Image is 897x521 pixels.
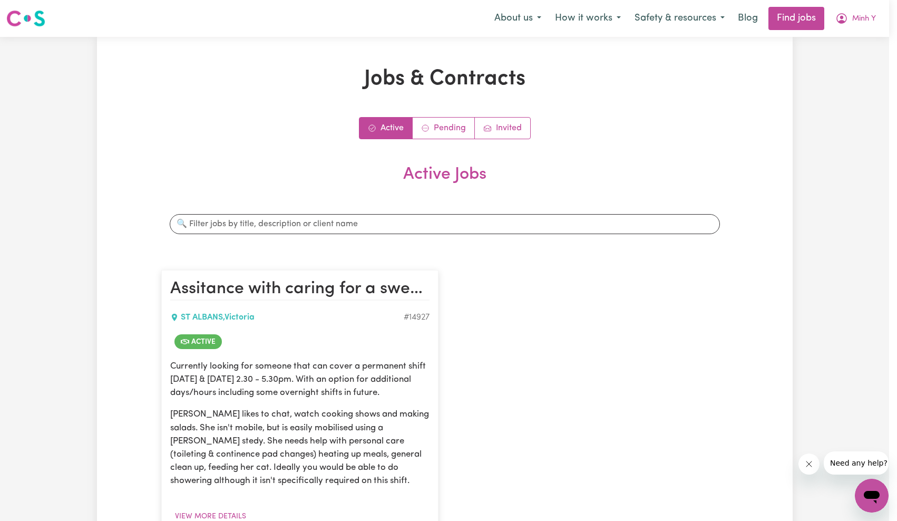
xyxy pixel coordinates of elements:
[487,7,548,30] button: About us
[6,6,45,31] a: Careseekers logo
[548,7,628,30] button: How it works
[413,118,475,139] a: Contracts pending review
[828,7,883,30] button: My Account
[161,66,728,92] h1: Jobs & Contracts
[732,7,764,30] a: Blog
[170,311,404,324] div: ST ALBANS , Victoria
[404,311,430,324] div: Job ID #14927
[475,118,530,139] a: Job invitations
[170,214,720,234] input: 🔍 Filter jobs by title, description or client name
[6,9,45,28] img: Careseekers logo
[798,454,820,475] iframe: Close message
[170,360,430,400] p: Currently looking for someone that can cover a permanent shift [DATE] & [DATE] 2.30 - 5.30pm. Wit...
[161,165,728,201] h2: Active Jobs
[855,479,889,513] iframe: Button to launch messaging window
[174,334,222,349] span: Job is active
[628,7,732,30] button: Safety & resources
[359,118,413,139] a: Active jobs
[824,451,889,475] iframe: Message from company
[852,13,876,25] span: Minh Y
[170,408,430,487] p: [PERSON_NAME] likes to chat, watch cooking shows and making salads. She isn't mobile, but is easi...
[768,7,824,30] a: Find jobs
[170,279,430,300] h2: Assitance with caring for a sweet 93y/old.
